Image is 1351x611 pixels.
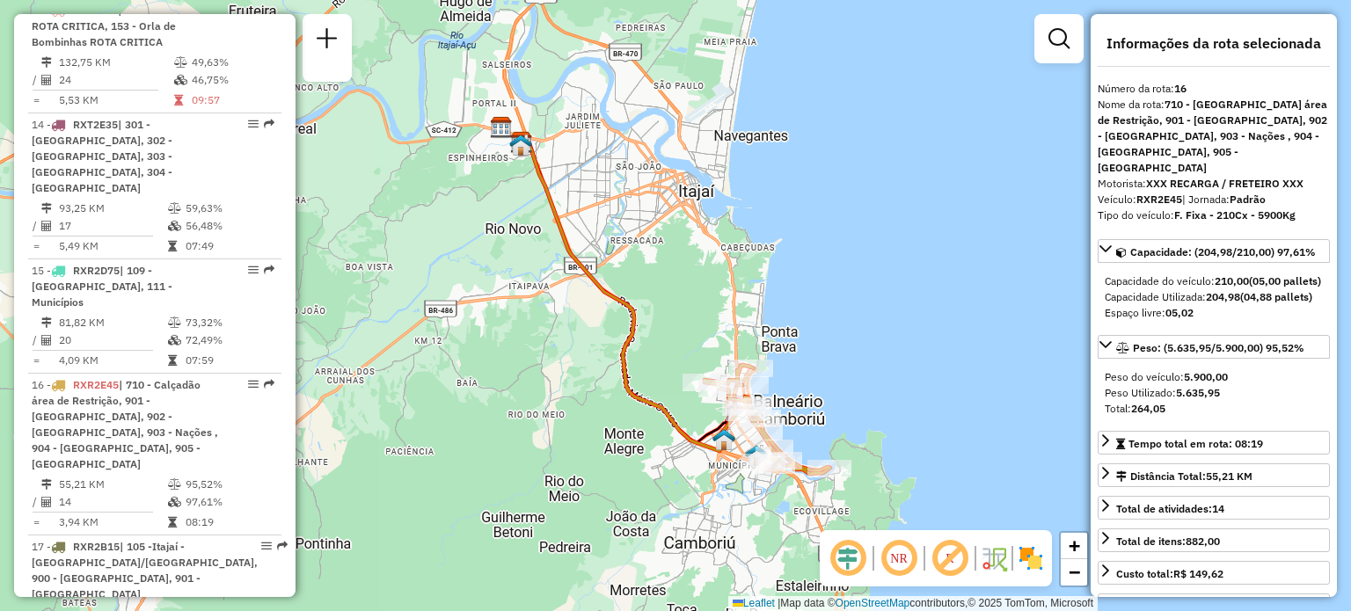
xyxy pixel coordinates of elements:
[32,264,172,309] span: | 109 - [GEOGRAPHIC_DATA], 111 - Municípios
[728,596,1098,611] div: Map data © contributors,© 2025 TomTom, Microsoft
[73,540,120,553] span: RXR2B15
[185,314,274,331] td: 73,32%
[1061,533,1087,559] a: Zoom in
[1098,463,1330,487] a: Distância Total:55,21 KM
[168,335,181,346] i: % de utilização da cubagem
[73,378,119,391] span: RXR2E45
[41,203,52,214] i: Distância Total
[73,264,120,277] span: RXR2D75
[1174,208,1296,222] strong: F. Fixa - 210Cx - 5900Kg
[1098,81,1330,97] div: Número da rota:
[1212,502,1224,515] strong: 14
[745,444,768,467] img: 711 UDC Light WCL Camboriu
[32,264,172,309] span: 15 -
[1165,306,1194,319] strong: 05,02
[58,217,167,235] td: 17
[41,221,52,231] i: Total de Atividades
[168,241,177,251] i: Tempo total em rota
[32,493,40,511] td: /
[58,476,167,493] td: 55,21 KM
[1136,193,1182,206] strong: RXR2E45
[32,352,40,369] td: =
[1098,561,1330,585] a: Custo total:R$ 149,62
[58,91,173,109] td: 5,53 KM
[32,91,40,109] td: =
[185,237,274,255] td: 07:49
[1128,437,1263,450] span: Tempo total em rota: 08:19
[1230,193,1266,206] strong: Padrão
[32,513,40,531] td: =
[264,265,274,275] em: Rota exportada
[58,352,167,369] td: 4,09 KM
[168,517,177,527] i: Tempo total em rota
[1098,35,1330,52] h4: Informações da rota selecionada
[1105,305,1323,321] div: Espaço livre:
[261,541,272,551] em: Opções
[1069,561,1080,583] span: −
[32,378,218,470] span: 16 -
[185,493,274,511] td: 97,61%
[58,493,167,511] td: 14
[1098,431,1330,455] a: Tempo total em rota: 08:19
[185,217,274,235] td: 56,48%
[1098,192,1330,207] div: Veículo:
[185,476,274,493] td: 95,52%
[191,54,274,71] td: 49,63%
[1146,177,1304,190] strong: XXX RECARGA / FRETEIRO XXX
[168,317,181,328] i: % de utilização do peso
[510,131,533,154] img: CDD Camboriú
[32,118,172,194] span: 14 -
[185,331,274,349] td: 72,49%
[32,4,208,48] span: | 152 - Bombinhas ROTA CRITICA, 153 - Orla de Bombinhas ROTA CRITICA
[174,57,187,68] i: % de utilização do peso
[1105,370,1228,383] span: Peso do veículo:
[1098,239,1330,263] a: Capacidade: (204,98/210,00) 97,61%
[1116,566,1223,582] div: Custo total:
[1184,370,1228,383] strong: 5.900,00
[1186,535,1220,548] strong: 882,00
[827,537,869,579] span: Ocultar deslocamento
[1105,401,1323,417] div: Total:
[41,335,52,346] i: Total de Atividades
[191,71,274,89] td: 46,75%
[1182,193,1266,206] span: | Jornada:
[490,116,513,139] img: CDD Itajaí
[168,479,181,490] i: % de utilização do peso
[185,513,274,531] td: 08:19
[174,95,183,105] i: Tempo total em rota
[1061,559,1087,586] a: Zoom out
[32,331,40,349] td: /
[248,119,259,129] em: Opções
[168,221,181,231] i: % de utilização da cubagem
[1215,274,1249,287] strong: 210,00
[168,355,177,366] i: Tempo total em rota
[1176,386,1220,399] strong: 5.635,95
[1098,496,1330,520] a: Total de atividades:14
[1098,97,1330,176] div: Nome da rota:
[73,118,118,131] span: RXT2E35
[1105,273,1323,289] div: Capacidade do veículo:
[58,200,167,217] td: 93,25 KM
[1098,335,1330,359] a: Peso: (5.635,95/5.900,00) 95,52%
[1206,290,1240,303] strong: 204,98
[1105,385,1323,401] div: Peso Utilizado:
[174,75,187,85] i: % de utilização da cubagem
[41,75,52,85] i: Total de Atividades
[41,57,52,68] i: Distância Total
[248,379,259,389] em: Opções
[58,237,167,255] td: 5,49 KM
[980,544,1008,572] img: Fluxo de ruas
[32,118,172,194] span: | 301 - [GEOGRAPHIC_DATA], 302 - [GEOGRAPHIC_DATA], 303 - [GEOGRAPHIC_DATA], 304 - [GEOGRAPHIC_DATA]
[836,597,910,609] a: OpenStreetMap
[277,541,288,551] em: Rota exportada
[41,479,52,490] i: Distância Total
[1098,98,1327,174] strong: 710 - [GEOGRAPHIC_DATA] área de Restrição, 901 - [GEOGRAPHIC_DATA], 902 - [GEOGRAPHIC_DATA], 903 ...
[32,4,208,48] span: 13 -
[32,540,258,600] span: 17 -
[778,597,780,609] span: |
[1116,534,1220,549] div: Total de itens:
[1174,82,1187,95] strong: 16
[32,540,258,600] span: | 105 -Itajaí - [GEOGRAPHIC_DATA]/[GEOGRAPHIC_DATA], 900 - [GEOGRAPHIC_DATA], 901 - [GEOGRAPHIC_D...
[264,119,274,129] em: Rota exportada
[32,71,40,89] td: /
